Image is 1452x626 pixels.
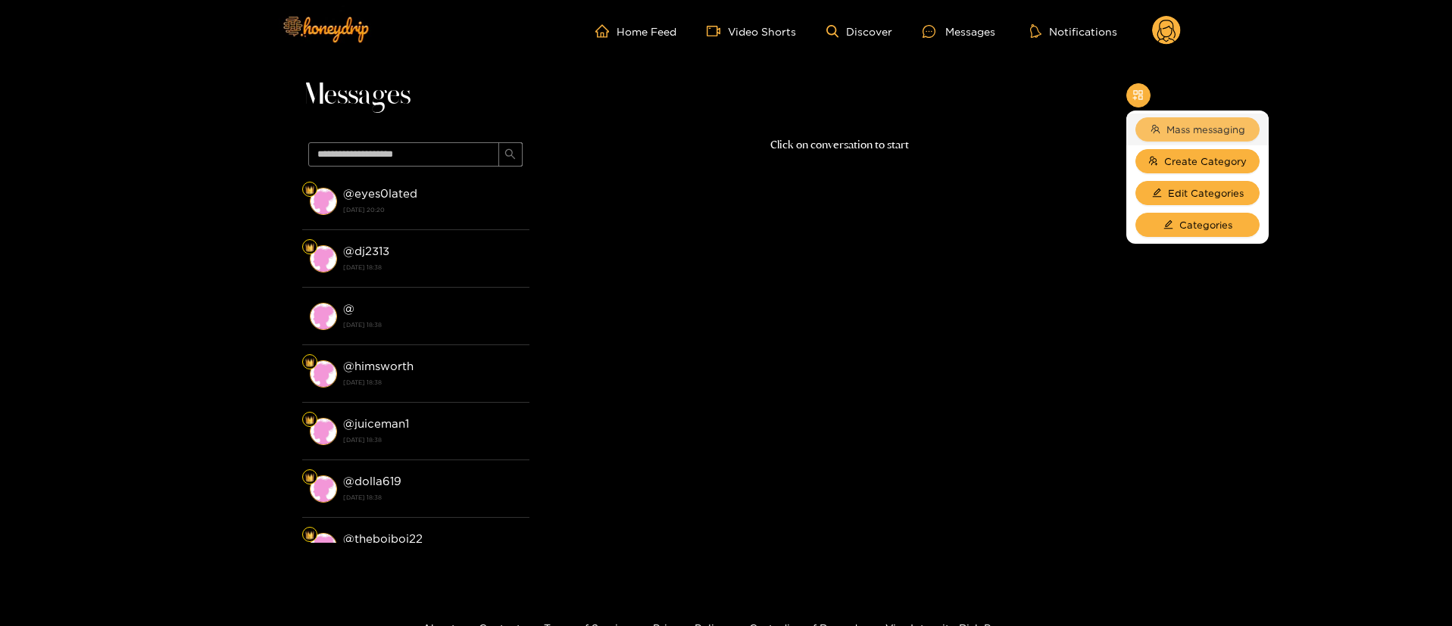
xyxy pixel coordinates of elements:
[343,475,401,487] strong: @ dolla619
[343,491,522,504] strong: [DATE] 18:38
[343,433,522,447] strong: [DATE] 18:38
[343,417,409,430] strong: @ juiceman1
[595,24,617,38] span: home
[343,203,522,216] strong: [DATE] 20:20
[707,24,796,38] a: Video Shorts
[343,302,354,315] strong: @
[826,25,892,38] a: Discover
[305,358,314,367] img: Fan Level
[1132,89,1144,102] span: appstore-add
[343,244,389,257] strong: @ dj2313
[1164,154,1247,169] span: Create Category
[343,375,522,389] strong: [DATE] 18:38
[305,531,314,540] img: Fan Level
[343,187,417,200] strong: @ eyes0lated
[310,475,337,503] img: conversation
[1135,181,1260,205] button: editEdit Categories
[1166,122,1245,137] span: Mass messaging
[1163,220,1173,231] span: edit
[1126,83,1151,107] button: appstore-add
[498,142,523,167] button: search
[504,148,516,161] span: search
[1152,188,1162,199] span: edit
[343,360,414,372] strong: @ himsworth
[595,24,676,38] a: Home Feed
[310,418,337,445] img: conversation
[343,260,522,274] strong: [DATE] 18:38
[1148,156,1158,167] span: usergroup-add
[305,185,314,195] img: Fan Level
[923,23,995,40] div: Messages
[1168,185,1244,201] span: Edit Categories
[305,473,314,482] img: Fan Level
[1135,117,1260,142] button: teamMass messaging
[343,318,522,332] strong: [DATE] 18:38
[1026,23,1122,39] button: Notifications
[1135,213,1260,237] button: editCategories
[305,416,314,425] img: Fan Level
[302,77,411,114] span: Messages
[310,188,337,215] img: conversation
[1179,217,1232,232] span: Categories
[1151,124,1160,135] span: team
[343,532,423,545] strong: @ theboiboi22
[310,245,337,273] img: conversation
[305,243,314,252] img: Fan Level
[1135,149,1260,173] button: usergroup-addCreate Category
[707,24,728,38] span: video-camera
[310,303,337,330] img: conversation
[529,136,1151,154] p: Click on conversation to start
[310,533,337,560] img: conversation
[310,360,337,388] img: conversation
